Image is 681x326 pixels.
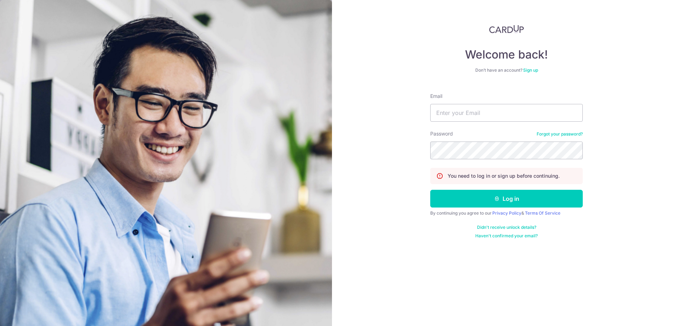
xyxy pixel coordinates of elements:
[430,48,583,62] h4: Welcome back!
[430,104,583,122] input: Enter your Email
[477,225,536,230] a: Didn't receive unlock details?
[448,172,560,179] p: You need to log in or sign up before continuing.
[430,67,583,73] div: Don’t have an account?
[537,131,583,137] a: Forgot your password?
[430,210,583,216] div: By continuing you agree to our &
[523,67,538,73] a: Sign up
[430,190,583,208] button: Log in
[489,25,524,33] img: CardUp Logo
[475,233,538,239] a: Haven't confirmed your email?
[525,210,560,216] a: Terms Of Service
[430,130,453,137] label: Password
[492,210,521,216] a: Privacy Policy
[430,93,442,100] label: Email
